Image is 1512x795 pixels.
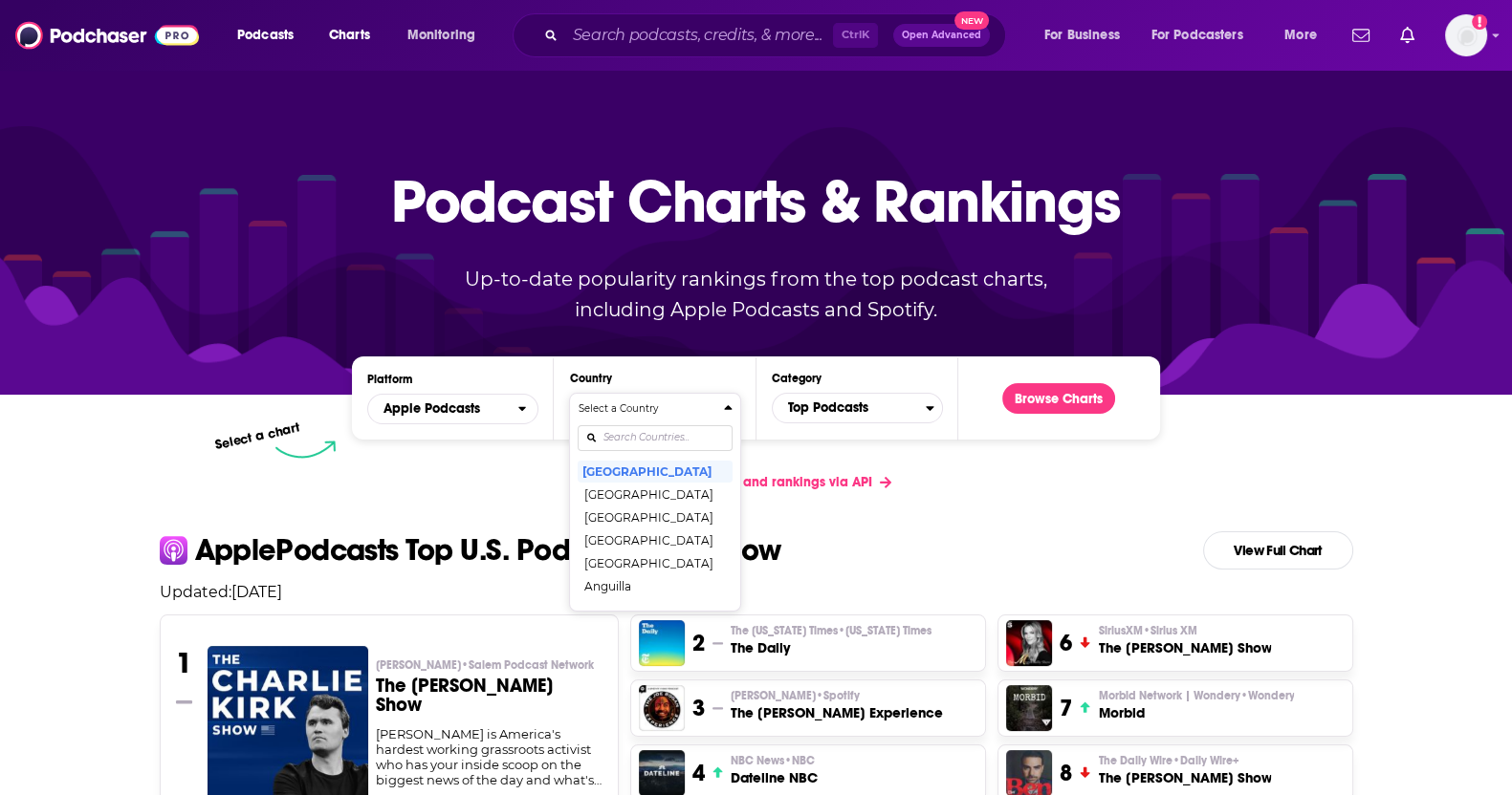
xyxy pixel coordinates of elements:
button: open menu [394,20,500,51]
button: [GEOGRAPHIC_DATA] [578,460,732,483]
span: Open Advanced [902,31,981,40]
a: Show notifications dropdown [1392,19,1422,52]
p: NBC News • NBC [731,753,818,768]
svg: Add a profile image [1472,14,1487,30]
button: open menu [1271,20,1341,51]
span: Apple Podcasts [383,402,480,416]
span: [PERSON_NAME] [731,688,860,703]
span: • Sirius XM [1142,624,1196,637]
img: Morbid [1006,685,1052,731]
p: Select a chart [214,419,302,453]
button: [GEOGRAPHIC_DATA] [578,528,732,551]
a: SiriusXM•Sirius XMThe [PERSON_NAME] Show [1098,623,1271,657]
span: New [954,11,989,30]
p: Podcast Charts & Rankings [391,139,1121,263]
span: • Wondery [1239,689,1294,702]
button: Categories [772,393,943,423]
a: View Full Chart [1203,531,1353,569]
h3: The Daily [731,638,931,657]
img: The Joe Rogan Experience [639,685,685,731]
h3: Morbid [1098,703,1294,722]
button: open menu [367,394,538,424]
p: Joe Rogan • Spotify [731,688,943,703]
span: • [US_STATE] Times [838,624,931,637]
h3: 2 [692,629,705,657]
img: select arrow [275,440,336,459]
span: The [US_STATE] Times [731,623,931,638]
h2: Platforms [367,394,538,424]
h3: 8 [1060,759,1072,787]
img: The Daily [639,620,685,666]
h3: Dateline NBC [731,768,818,787]
a: NBC News•NBCDateline NBC [731,753,818,787]
h4: Select a Country [578,404,715,414]
p: The Daily Wire • Daily Wire+ [1098,753,1271,768]
input: Search podcasts, credits, & more... [565,20,833,51]
h3: 7 [1060,694,1072,722]
button: Countries [569,393,740,612]
a: Charts [317,20,382,51]
img: The Megyn Kelly Show [1006,620,1052,666]
span: For Business [1044,22,1120,49]
button: open menu [1031,20,1144,51]
h3: 4 [692,759,705,787]
a: Show notifications dropdown [1345,19,1377,52]
span: Monitoring [407,22,475,49]
span: [PERSON_NAME] [376,657,594,673]
img: User Profile [1445,14,1487,56]
a: The [US_STATE] Times•[US_STATE] TimesThe Daily [731,623,931,657]
p: Charlie Kirk • Salem Podcast Network [376,657,603,673]
h3: The [PERSON_NAME] Show [376,677,603,715]
button: Browse Charts [1002,383,1115,414]
button: [GEOGRAPHIC_DATA] [578,505,732,528]
span: Logged in as evankrask [1445,14,1487,56]
button: [GEOGRAPHIC_DATA] [578,597,732,620]
span: • Daily Wire+ [1172,754,1238,767]
a: The Daily Wire•Daily Wire+The [PERSON_NAME] Show [1098,753,1271,787]
span: Get podcast charts and rankings via API [621,474,872,490]
p: SiriusXM • Sirius XM [1098,623,1271,638]
h3: 6 [1060,629,1072,657]
h3: The [PERSON_NAME] Experience [731,703,943,722]
p: Up-to-date popularity rankings from the top podcast charts, including Apple Podcasts and Spotify. [427,264,1085,325]
span: Ctrl K [833,23,878,48]
span: For Podcasters [1151,22,1243,49]
h3: 1 [176,646,192,680]
a: Morbid Network | Wondery•WonderyMorbid [1098,688,1294,722]
input: Search Countries... [578,425,732,451]
span: Top Podcasts [773,392,926,424]
button: Anguilla [578,574,732,597]
p: Apple Podcasts Top U.S. Podcasts Right Now [195,535,781,566]
div: Search podcasts, credits, & more... [531,13,1024,57]
span: • NBC [784,754,815,767]
h3: 3 [692,694,705,722]
span: More [1284,22,1317,49]
button: Open AdvancedNew [893,24,990,47]
span: The Daily Wire [1098,753,1238,768]
p: The New York Times • New York Times [731,623,931,638]
img: Podchaser - Follow, Share and Rate Podcasts [15,17,199,54]
p: Morbid Network | Wondery • Wondery [1098,688,1294,703]
span: • Salem Podcast Network [461,658,594,672]
span: Podcasts [237,22,294,49]
a: [PERSON_NAME]•Salem Podcast NetworkThe [PERSON_NAME] Show [376,657,603,726]
button: [GEOGRAPHIC_DATA] [578,483,732,505]
img: apple Icon [160,536,187,564]
div: [PERSON_NAME] is America's hardest working grassroots activist who has your inside scoop on the b... [376,726,603,787]
span: • Spotify [816,689,860,702]
h3: The [PERSON_NAME] Show [1098,768,1271,787]
button: Show profile menu [1445,14,1487,56]
span: Charts [329,22,370,49]
p: Updated: [DATE] [144,583,1369,601]
button: open menu [224,20,318,51]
